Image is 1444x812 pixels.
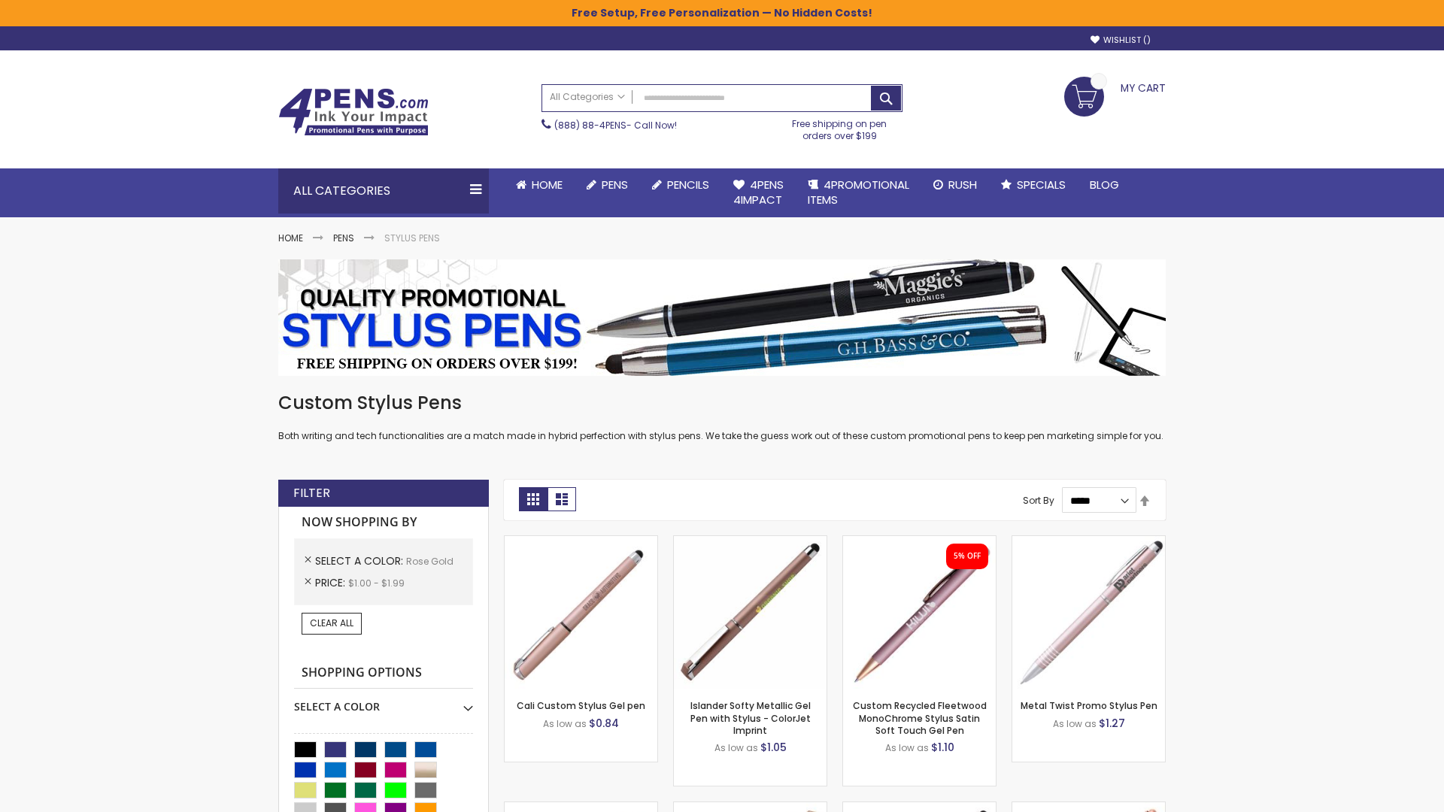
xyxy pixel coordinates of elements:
[808,177,909,208] span: 4PROMOTIONAL ITEMS
[554,119,677,132] span: - Call Now!
[721,168,796,217] a: 4Pens4impact
[640,168,721,201] a: Pencils
[1021,699,1157,712] a: Metal Twist Promo Stylus Pen
[348,577,405,589] span: $1.00 - $1.99
[921,168,989,201] a: Rush
[505,535,657,548] a: Cali Custom Stylus Gel pen-Rose Gold
[554,119,626,132] a: (888) 88-4PENS
[843,535,996,548] a: Custom Recycled Fleetwood MonoChrome Stylus Satin Soft Touch Gel Pen-Rose Gold
[796,168,921,217] a: 4PROMOTIONALITEMS
[948,177,977,192] span: Rush
[278,88,429,136] img: 4Pens Custom Pens and Promotional Products
[885,741,929,754] span: As low as
[1012,535,1165,548] a: Metal Twist Promo Stylus Pen-Rose gold
[542,85,633,110] a: All Categories
[505,536,657,689] img: Cali Custom Stylus Gel pen-Rose Gold
[1078,168,1131,201] a: Blog
[674,535,827,548] a: Islander Softy Metallic Gel Pen with Stylus - ColorJet Imprint-Rose Gold
[1012,536,1165,689] img: Metal Twist Promo Stylus Pen-Rose gold
[714,741,758,754] span: As low as
[1099,716,1125,731] span: $1.27
[853,699,987,736] a: Custom Recycled Fleetwood MonoChrome Stylus Satin Soft Touch Gel Pen
[293,485,330,501] strong: Filter
[278,168,489,214] div: All Categories
[674,536,827,689] img: Islander Softy Metallic Gel Pen with Stylus - ColorJet Imprint-Rose Gold
[954,551,981,562] div: 5% OFF
[406,555,454,568] span: Rose Gold
[302,613,362,634] a: Clear All
[760,740,787,755] span: $1.05
[504,168,575,201] a: Home
[1017,177,1066,192] span: Specials
[1023,494,1054,507] label: Sort By
[777,112,903,142] div: Free shipping on pen orders over $199
[315,553,406,568] span: Select A Color
[532,177,563,192] span: Home
[519,487,548,511] strong: Grid
[294,689,473,714] div: Select A Color
[315,575,348,590] span: Price
[384,232,440,244] strong: Stylus Pens
[690,699,811,736] a: Islander Softy Metallic Gel Pen with Stylus - ColorJet Imprint
[989,168,1078,201] a: Specials
[543,717,587,730] span: As low as
[843,536,996,689] img: Custom Recycled Fleetwood MonoChrome Stylus Satin Soft Touch Gel Pen-Rose Gold
[278,232,303,244] a: Home
[517,699,645,712] a: Cali Custom Stylus Gel pen
[1091,35,1151,46] a: Wishlist
[733,177,784,208] span: 4Pens 4impact
[294,507,473,538] strong: Now Shopping by
[1053,717,1097,730] span: As low as
[575,168,640,201] a: Pens
[602,177,628,192] span: Pens
[589,716,619,731] span: $0.84
[278,391,1166,415] h1: Custom Stylus Pens
[667,177,709,192] span: Pencils
[1090,177,1119,192] span: Blog
[294,657,473,689] strong: Shopping Options
[278,391,1166,443] div: Both writing and tech functionalities are a match made in hybrid perfection with stylus pens. We ...
[931,740,954,755] span: $1.10
[333,232,354,244] a: Pens
[310,617,353,629] span: Clear All
[550,91,625,103] span: All Categories
[278,259,1166,376] img: Stylus Pens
